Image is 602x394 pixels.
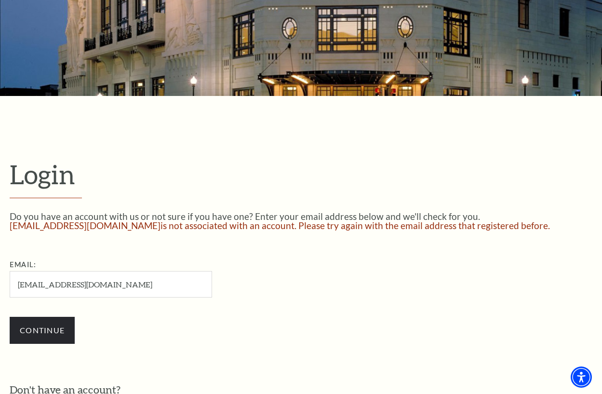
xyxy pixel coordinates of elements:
span: Login [10,159,75,190]
div: Accessibility Menu [571,367,592,388]
input: Submit button [10,317,75,344]
input: Required [10,271,212,298]
p: Do you have an account with us or not sure if you have one? Enter your email address below and we... [10,212,592,221]
span: [EMAIL_ADDRESS][DOMAIN_NAME] is not associated with an account. Please try again with the email a... [10,220,550,231]
label: Email: [10,260,36,269]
